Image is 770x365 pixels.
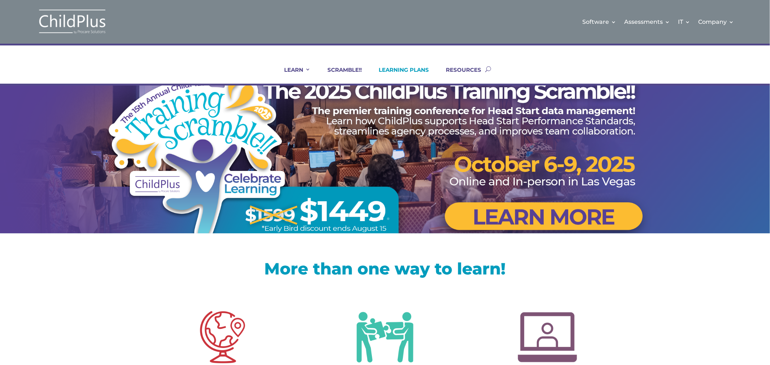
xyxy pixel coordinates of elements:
[387,217,390,220] a: 2
[154,260,616,280] h1: More than one way to learn!
[437,66,481,84] a: RESOURCES
[275,66,310,84] a: LEARN
[678,7,690,36] a: IT
[582,7,616,36] a: Software
[624,7,670,36] a: Assessments
[370,66,429,84] a: LEARNING PLANS
[318,66,362,84] a: SCRAMBLE!!
[698,7,734,36] a: Company
[381,217,383,220] a: 1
